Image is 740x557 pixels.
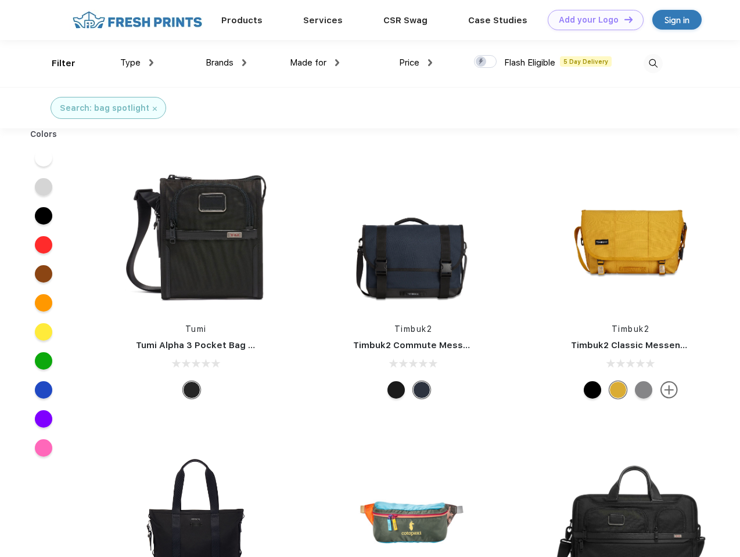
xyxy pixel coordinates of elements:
div: Search: bag spotlight [60,102,149,114]
img: fo%20logo%202.webp [69,10,206,30]
a: Timbuk2 Classic Messenger Bag [571,340,715,350]
span: Type [120,57,141,68]
div: Eco Nautical [413,381,430,399]
a: Tumi [185,324,207,334]
a: Sign in [652,10,702,30]
img: func=resize&h=266 [118,157,273,312]
div: Eco Gunmetal [635,381,652,399]
span: 5 Day Delivery [560,56,612,67]
img: more.svg [660,381,678,399]
img: dropdown.png [335,59,339,66]
div: Eco Black [584,381,601,399]
div: Filter [52,57,76,70]
a: Timbuk2 [394,324,433,334]
img: dropdown.png [242,59,246,66]
div: Add your Logo [559,15,619,25]
div: Sign in [664,13,689,27]
img: dropdown.png [428,59,432,66]
div: Eco Amber [609,381,627,399]
img: dropdown.png [149,59,153,66]
div: Colors [21,128,66,140]
a: Products [221,15,263,26]
img: DT [624,16,633,23]
span: Made for [290,57,326,68]
img: desktop_search.svg [644,54,663,73]
img: func=resize&h=266 [554,157,708,312]
img: filter_cancel.svg [153,107,157,111]
a: Timbuk2 [612,324,650,334]
div: Eco Black [387,381,405,399]
span: Flash Eligible [504,57,555,68]
span: Price [399,57,419,68]
a: Tumi Alpha 3 Pocket Bag Small [136,340,272,350]
div: Black [183,381,200,399]
img: func=resize&h=266 [336,157,490,312]
a: Timbuk2 Commute Messenger Bag [353,340,509,350]
span: Brands [206,57,234,68]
